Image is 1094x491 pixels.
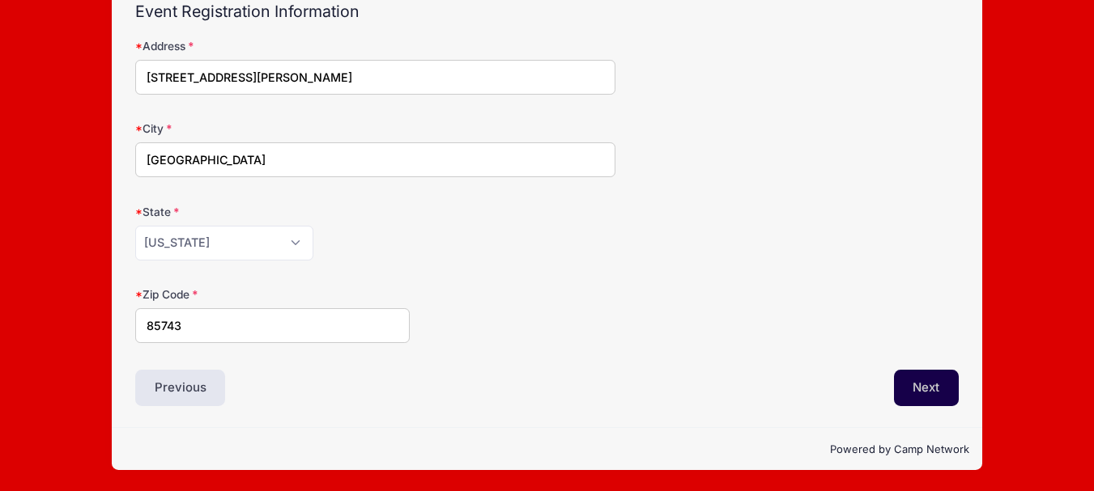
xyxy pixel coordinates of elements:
label: State [135,204,410,220]
button: Next [894,370,960,407]
label: City [135,121,410,137]
p: Powered by Camp Network [125,442,969,458]
label: Address [135,38,410,54]
button: Previous [135,370,226,407]
input: xxxxx [135,308,410,343]
h2: Event Registration Information [135,2,959,21]
label: Zip Code [135,286,410,303]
